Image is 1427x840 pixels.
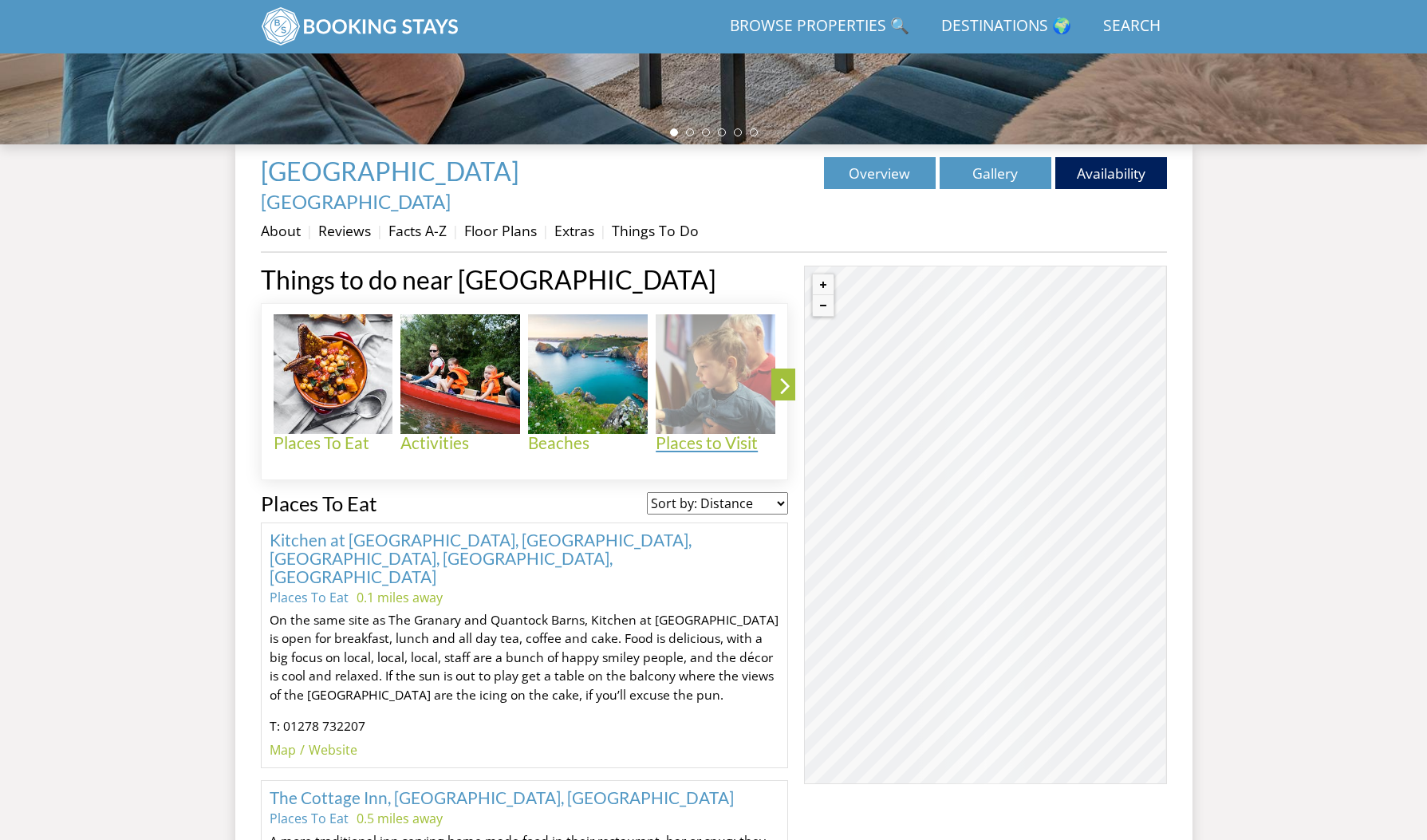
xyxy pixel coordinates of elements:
a: Extras [554,221,594,240]
h4: Places to Visit [656,434,775,452]
li: 0.1 miles away [357,588,443,607]
a: Overview [824,157,936,189]
a: Website [309,741,357,759]
a: Map [270,741,296,759]
canvas: Map [805,266,1165,783]
a: Search [1097,9,1167,45]
a: Food, Shops & Markets [783,314,911,471]
a: [GEOGRAPHIC_DATA] [261,190,451,213]
a: Beaches [528,314,656,452]
a: Places To Eat [270,810,349,827]
img: Places To Eat [274,314,393,434]
a: The Cottage Inn, [GEOGRAPHIC_DATA], [GEOGRAPHIC_DATA] [270,787,734,807]
img: Beaches [528,314,648,434]
p: T: 01278 732207 [270,717,780,736]
li: 0.5 miles away [357,809,443,828]
a: Gallery [940,157,1051,189]
h4: Activities [400,434,520,452]
h1: Things to do near [GEOGRAPHIC_DATA] [261,266,789,294]
button: Zoom in [813,274,834,295]
a: Activities [400,314,528,452]
a: Browse Properties 🔍 [723,9,916,45]
a: Facts A-Z [388,221,447,240]
a: Places To Eat [274,314,401,452]
a: Kitchen at [GEOGRAPHIC_DATA], [GEOGRAPHIC_DATA], [GEOGRAPHIC_DATA], [GEOGRAPHIC_DATA], [GEOGRAPHI... [270,530,692,586]
p: On the same site as The Granary and Quantock Barns, Kitchen at [GEOGRAPHIC_DATA] is open for brea... [270,611,780,705]
h4: Places To Eat [274,434,393,452]
button: Zoom out [813,295,834,316]
a: About [261,221,301,240]
img: Food, Shops & Markets [783,314,903,434]
a: Destinations 🌍 [935,9,1078,45]
img: Places to Visit [656,314,775,434]
img: Activities [400,314,520,434]
h4: Beaches [528,434,648,452]
img: BookingStays [261,6,460,46]
a: Floor Plans [464,221,537,240]
a: Places to Visit [656,314,783,452]
span: [GEOGRAPHIC_DATA] [261,156,519,187]
a: Things To Do [612,221,699,240]
a: [GEOGRAPHIC_DATA] [261,156,524,187]
a: Reviews [318,221,371,240]
a: Places To Eat [270,589,349,606]
a: Availability [1055,157,1167,189]
h4: Food, Shops & Markets [783,434,903,471]
a: Places To Eat [261,491,377,515]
